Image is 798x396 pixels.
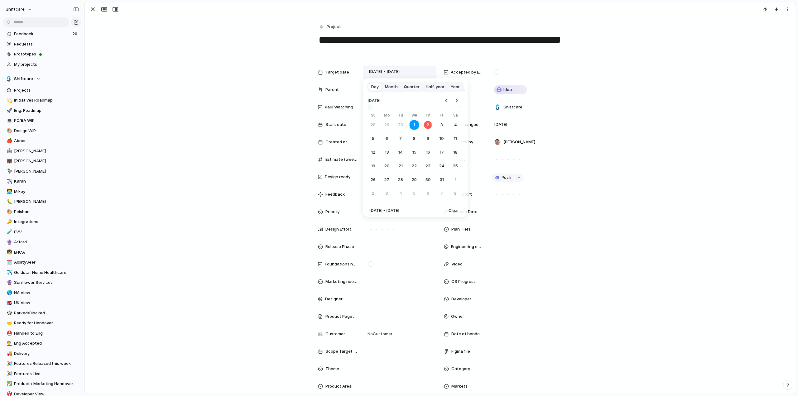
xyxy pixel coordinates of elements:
span: Year [451,84,460,90]
button: Tuesday, November 4th, 2025 [395,188,406,199]
button: Day [368,82,382,92]
button: Monday, October 6th, 2025 [381,133,392,144]
button: Saturday, October 25th, 2025 [450,160,461,172]
th: Monday [381,112,392,119]
button: Wednesday, October 8th, 2025 [409,133,420,144]
button: Tuesday, October 28th, 2025 [395,174,406,185]
th: Wednesday [409,112,420,119]
button: Tuesday, October 21st, 2025 [395,160,406,172]
span: [DATE] [368,94,381,107]
button: Sunday, October 19th, 2025 [368,160,379,172]
button: Quarter [401,82,423,92]
button: Friday, October 10th, 2025 [436,133,447,144]
button: Friday, October 3rd, 2025 [436,119,447,131]
span: Clear [449,208,459,214]
button: Tuesday, October 7th, 2025 [395,133,406,144]
span: [DATE] - [DATE] [369,208,399,214]
button: Clear [446,206,462,215]
span: Quarter [404,84,420,90]
span: Day [371,84,379,90]
button: Go to the Next Month [452,96,461,105]
button: Friday, November 7th, 2025 [436,188,447,199]
button: Wednesday, October 29th, 2025 [409,174,420,185]
button: Friday, October 31st, 2025 [436,174,447,185]
button: Saturday, October 11th, 2025 [450,133,461,144]
span: Month [385,84,398,90]
button: Friday, October 17th, 2025 [436,147,447,158]
th: Thursday [422,112,434,119]
button: Sunday, October 26th, 2025 [368,174,379,185]
th: Saturday [450,112,461,119]
th: Sunday [368,112,379,119]
button: Wednesday, October 22nd, 2025 [409,160,420,172]
button: Wednesday, October 15th, 2025 [409,147,420,158]
button: Monday, October 27th, 2025 [381,174,392,185]
th: Friday [436,112,447,119]
button: Today, Thursday, October 2nd, 2025 [422,119,434,131]
button: Sunday, October 5th, 2025 [368,133,379,144]
button: Saturday, November 8th, 2025 [450,188,461,199]
button: Wednesday, October 1st, 2025, selected [409,119,420,131]
button: Friday, October 24th, 2025 [436,160,447,172]
button: Monday, October 20th, 2025 [381,160,392,172]
button: Wednesday, November 5th, 2025 [409,188,420,199]
button: Saturday, October 18th, 2025 [450,147,461,158]
button: Saturday, October 4th, 2025 [450,119,461,131]
button: Half-year [423,82,448,92]
button: Thursday, October 30th, 2025 [422,174,434,185]
button: Sunday, November 2nd, 2025 [368,188,379,199]
button: Monday, November 3rd, 2025 [381,188,392,199]
table: October 2025 [368,112,461,199]
button: Month [382,82,401,92]
button: Thursday, October 23rd, 2025 [422,160,434,172]
button: Monday, September 29th, 2025 [381,119,392,131]
button: Thursday, October 9th, 2025 [422,133,434,144]
button: Thursday, November 6th, 2025 [422,188,434,199]
button: Monday, October 13th, 2025 [381,147,392,158]
button: Sunday, October 12th, 2025 [368,147,379,158]
span: Half-year [426,84,445,90]
button: Year [448,82,463,92]
button: Thursday, October 16th, 2025 [422,147,434,158]
th: Tuesday [395,112,406,119]
button: Tuesday, October 14th, 2025 [395,147,406,158]
button: Go to the Previous Month [442,96,451,105]
button: Saturday, November 1st, 2025 [450,174,461,185]
button: Sunday, September 28th, 2025 [368,119,379,131]
button: Tuesday, September 30th, 2025 [395,119,406,131]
